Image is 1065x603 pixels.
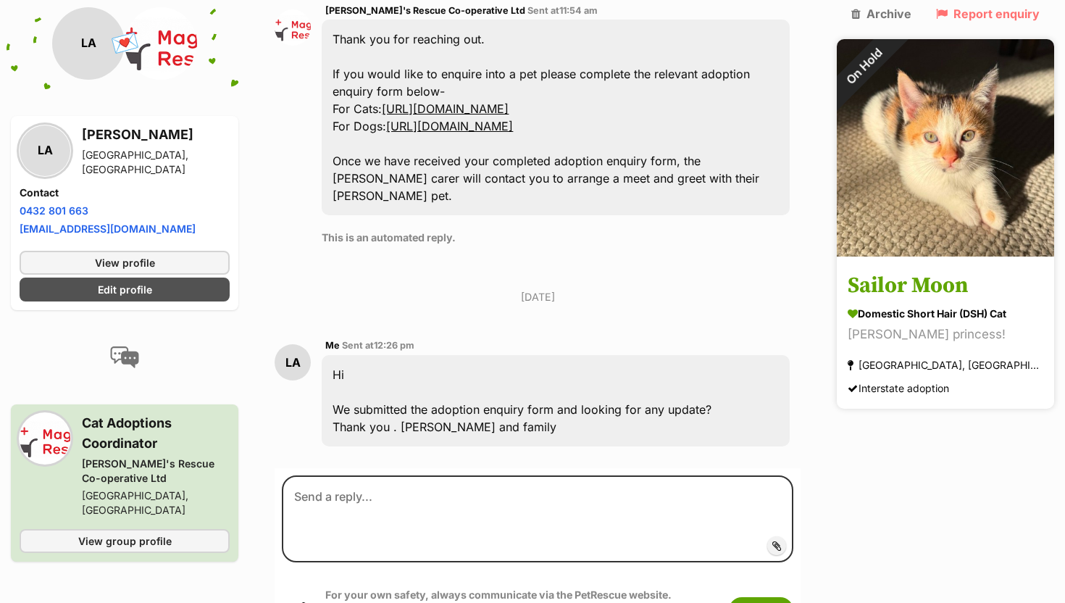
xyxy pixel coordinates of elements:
div: LA [275,344,311,380]
a: On Hold [837,245,1054,259]
img: Sailor Moon [837,39,1054,257]
a: [URL][DOMAIN_NAME] [382,101,509,116]
img: Maggie's Rescue Co-operative Ltd profile pic [125,7,197,80]
span: View profile [95,255,155,270]
img: conversation-icon-4a6f8262b818ee0b60e3300018af0b2d0b884aa5de6e9bcb8d3d4eeb1a70a7c4.svg [110,346,139,368]
div: Thank you for reaching out. If you would like to enquire into a pet please complete the relevant ... [322,20,790,215]
div: [PERSON_NAME] princess! [848,325,1043,345]
span: Me [325,340,340,351]
a: Archive [851,7,911,20]
span: Sent at [342,340,414,351]
a: [URL][DOMAIN_NAME] [386,119,513,133]
h3: [PERSON_NAME] [82,125,230,145]
a: 0432 801 663 [20,204,88,217]
p: [DATE] [275,289,801,304]
span: Edit profile [98,282,152,297]
span: 💌 [109,28,141,59]
h4: Contact [20,186,230,200]
p: This is an automated reply. [322,230,790,245]
div: On Hold [816,20,911,114]
div: [PERSON_NAME]'s Rescue Co-operative Ltd [82,457,230,486]
a: Sailor Moon Domestic Short Hair (DSH) Cat [PERSON_NAME] princess! [GEOGRAPHIC_DATA], [GEOGRAPHIC_... [837,259,1054,409]
img: Maggie's Rescue Co-operative Ltd profile pic [20,413,70,464]
span: 12:26 pm [374,340,414,351]
img: Maggie's Rescue Co-operative Ltd profile pic [275,9,311,46]
a: View group profile [20,529,230,553]
a: Report enquiry [936,7,1040,20]
span: [PERSON_NAME]'s Rescue Co-operative Ltd [325,5,525,16]
div: LA [52,7,125,80]
span: 11:54 am [559,5,598,16]
a: [EMAIL_ADDRESS][DOMAIN_NAME] [20,223,196,235]
span: Sent at [527,5,598,16]
a: Edit profile [20,278,230,301]
div: [GEOGRAPHIC_DATA], [GEOGRAPHIC_DATA] [82,488,230,517]
a: View profile [20,251,230,275]
strong: For your own safety, always communicate via the PetRescue website. [325,589,672,601]
h3: Sailor Moon [848,270,1043,303]
h3: Cat Adoptions Coordinator [82,413,230,454]
div: [GEOGRAPHIC_DATA], [GEOGRAPHIC_DATA] [848,356,1043,375]
div: Hi We submitted the adoption enquiry form and looking for any update? Thank you . [PERSON_NAME] a... [322,355,790,446]
span: View group profile [78,533,172,549]
div: Domestic Short Hair (DSH) Cat [848,307,1043,322]
div: [GEOGRAPHIC_DATA], [GEOGRAPHIC_DATA] [82,148,230,177]
div: Interstate adoption [848,379,949,399]
div: LA [20,125,70,176]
